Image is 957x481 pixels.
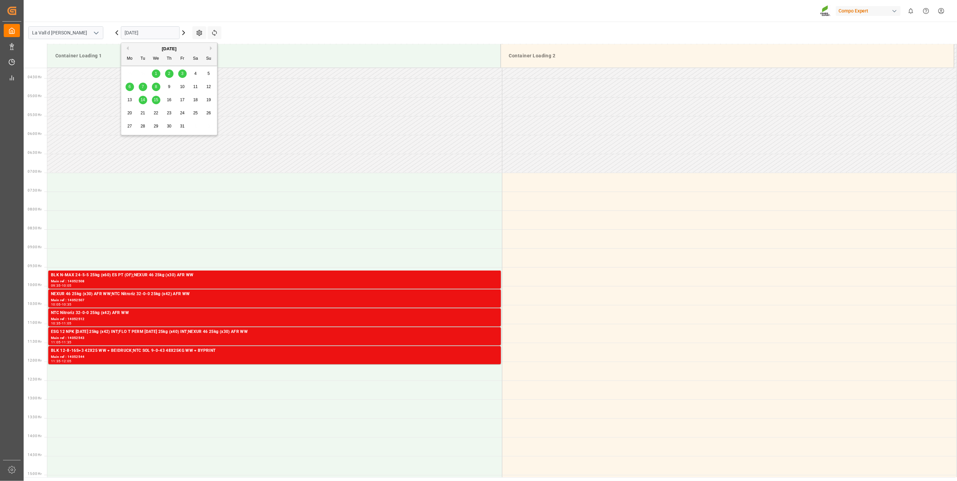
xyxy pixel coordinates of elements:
[91,28,101,38] button: open menu
[154,111,158,115] span: 22
[62,284,72,287] div: 10:05
[205,96,213,104] div: Choose Sunday, October 19th, 2025
[123,67,215,133] div: month 2025-10
[152,96,160,104] div: Choose Wednesday, October 15th, 2025
[154,97,158,102] span: 15
[28,245,42,249] span: 09:00 Hr
[127,124,132,129] span: 27
[61,322,62,325] div: -
[167,97,171,102] span: 16
[28,94,42,98] span: 05:00 Hr
[178,69,187,78] div: Choose Friday, October 3rd, 2025
[165,83,174,91] div: Choose Thursday, October 9th, 2025
[178,122,187,131] div: Choose Friday, October 31st, 2025
[28,434,42,438] span: 14:00 Hr
[205,69,213,78] div: Choose Sunday, October 5th, 2025
[180,97,184,102] span: 17
[836,6,901,16] div: Compo Expert
[28,340,42,343] span: 11:30 Hr
[28,472,42,476] span: 15:00 Hr
[28,170,42,173] span: 07:00 Hr
[28,75,42,79] span: 04:30 Hr
[28,283,42,287] span: 10:00 Hr
[191,55,200,63] div: Sa
[180,84,184,89] span: 10
[51,354,498,360] div: Main ref : 14052544
[194,71,197,76] span: 4
[51,279,498,284] div: Main ref : 14052508
[126,55,134,63] div: Mo
[140,97,145,102] span: 14
[62,322,72,325] div: 11:05
[121,26,180,39] input: DD.MM.YYYY
[28,151,42,154] span: 06:30 Hr
[51,347,498,354] div: BLK 12-8-16S+3 42X25 WW + BEIDRUCK;NTC SOL 9-0-43 48X25KG WW + BYPRINT
[191,96,200,104] div: Choose Saturday, October 18th, 2025
[152,69,160,78] div: Choose Wednesday, October 1st, 2025
[62,303,72,306] div: 10:35
[28,264,42,268] span: 09:30 Hr
[51,322,61,325] div: 10:35
[181,71,184,76] span: 3
[126,83,134,91] div: Choose Monday, October 6th, 2025
[62,341,72,344] div: 11:35
[51,316,498,322] div: Main ref : 14052512
[51,303,61,306] div: 10:05
[139,122,147,131] div: Choose Tuesday, October 28th, 2025
[28,302,42,306] span: 10:30 Hr
[28,26,103,39] input: Type to search/select
[205,55,213,63] div: Su
[140,124,145,129] span: 28
[193,84,197,89] span: 11
[193,97,197,102] span: 18
[51,284,61,287] div: 09:35
[167,111,171,115] span: 23
[155,84,157,89] span: 8
[28,321,42,324] span: 11:00 Hr
[61,341,62,344] div: -
[61,303,62,306] div: -
[167,124,171,129] span: 30
[127,97,132,102] span: 13
[168,84,170,89] span: 9
[193,111,197,115] span: 25
[53,50,495,62] div: Container Loading 1
[51,272,498,279] div: BLK N-MAX 24-5-5 25kg (x60) ES PT (OF);NEXUR 46 25kg (x30) AFR WW
[28,207,42,211] span: 08:00 Hr
[139,109,147,117] div: Choose Tuesday, October 21st, 2025
[191,69,200,78] div: Choose Saturday, October 4th, 2025
[126,96,134,104] div: Choose Monday, October 13th, 2025
[191,109,200,117] div: Choose Saturday, October 25th, 2025
[208,71,210,76] span: 5
[152,109,160,117] div: Choose Wednesday, October 22nd, 2025
[51,360,61,363] div: 11:35
[152,83,160,91] div: Choose Wednesday, October 8th, 2025
[126,109,134,117] div: Choose Monday, October 20th, 2025
[168,71,170,76] span: 2
[152,55,160,63] div: We
[178,83,187,91] div: Choose Friday, October 10th, 2025
[51,335,498,341] div: Main ref : 14052543
[165,109,174,117] div: Choose Thursday, October 23rd, 2025
[139,96,147,104] div: Choose Tuesday, October 14th, 2025
[903,3,919,19] button: show 0 new notifications
[836,4,903,17] button: Compo Expert
[28,226,42,230] span: 08:30 Hr
[61,284,62,287] div: -
[51,341,61,344] div: 11:05
[28,189,42,192] span: 07:30 Hr
[178,96,187,104] div: Choose Friday, October 17th, 2025
[51,329,498,335] div: ESG 12 NPK [DATE] 25kg (x42) INT;FLO T PERM [DATE] 25kg (x40) INT;NEXUR 46 25kg (x30) AFR WW
[61,360,62,363] div: -
[820,5,831,17] img: Screenshot%202023-09-29%20at%2010.02.21.png_1712312052.png
[152,122,160,131] div: Choose Wednesday, October 29th, 2025
[165,55,174,63] div: Th
[154,124,158,129] span: 29
[178,55,187,63] div: Fr
[28,453,42,457] span: 14:30 Hr
[28,359,42,362] span: 12:00 Hr
[142,84,144,89] span: 7
[127,111,132,115] span: 20
[206,97,211,102] span: 19
[180,111,184,115] span: 24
